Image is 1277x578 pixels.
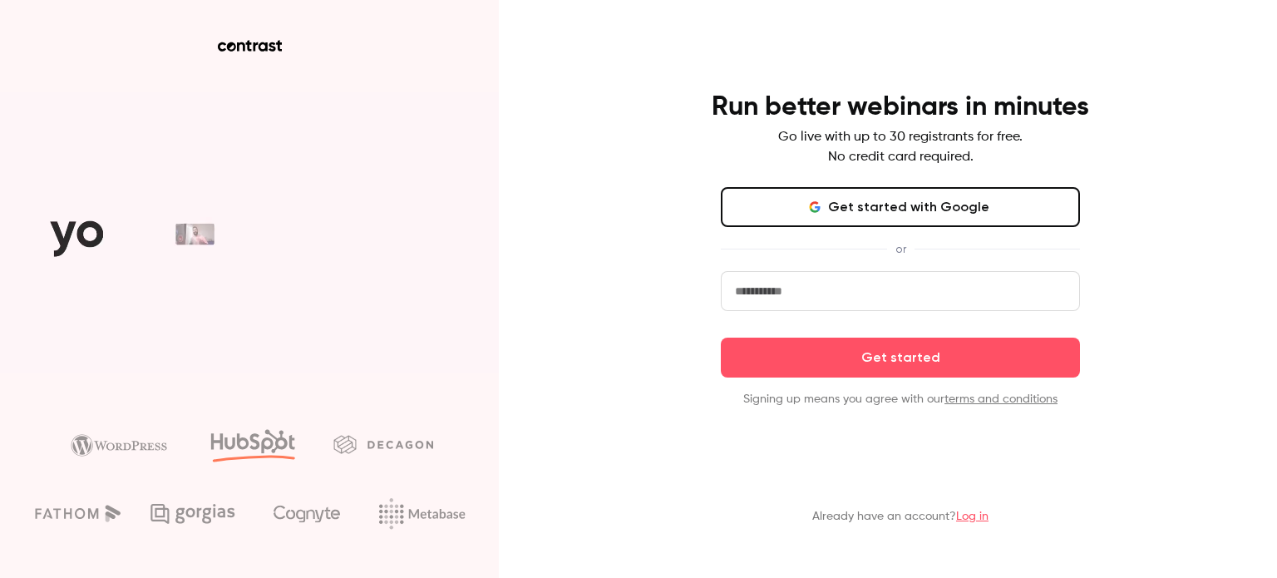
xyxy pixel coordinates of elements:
img: decagon [333,435,433,453]
a: terms and conditions [944,393,1058,405]
span: or [887,240,915,258]
p: Signing up means you agree with our [721,391,1080,408]
p: Go live with up to 30 registrants for free. No credit card required. [778,127,1023,167]
button: Get started with Google [721,187,1080,227]
h4: Run better webinars in minutes [712,91,1089,124]
p: Already have an account? [812,508,989,525]
button: Get started [721,338,1080,378]
a: Log in [956,511,989,522]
